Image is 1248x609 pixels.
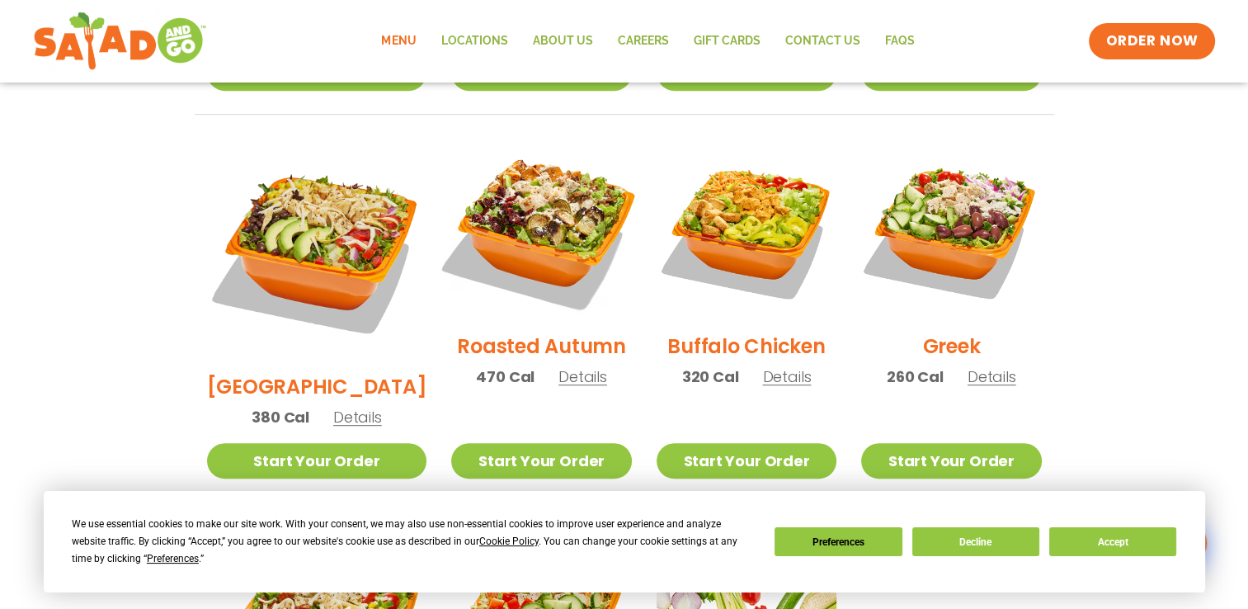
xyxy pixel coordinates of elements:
[457,332,626,361] h2: Roasted Autumn
[44,491,1205,592] div: Cookie Consent Prompt
[369,22,428,60] a: Menu
[772,22,872,60] a: Contact Us
[682,366,739,388] span: 320 Cal
[428,22,520,60] a: Locations
[667,332,825,361] h2: Buffalo Chicken
[1105,31,1198,51] span: ORDER NOW
[207,139,427,360] img: Product photo for BBQ Ranch Salad
[681,22,772,60] a: GIFT CARDS
[147,553,199,564] span: Preferences
[968,366,1016,387] span: Details
[657,139,836,319] img: Product photo for Buffalo Chicken Salad
[252,406,309,428] span: 380 Cal
[207,372,427,401] h2: [GEOGRAPHIC_DATA]
[912,527,1039,556] button: Decline
[520,22,605,60] a: About Us
[369,22,926,60] nav: Menu
[861,443,1041,479] a: Start Your Order
[1089,23,1214,59] a: ORDER NOW
[476,366,535,388] span: 470 Cal
[558,366,607,387] span: Details
[451,443,631,479] a: Start Your Order
[479,536,539,547] span: Cookie Policy
[762,366,811,387] span: Details
[775,527,902,556] button: Preferences
[605,22,681,60] a: Careers
[861,139,1041,319] img: Product photo for Greek Salad
[1049,527,1176,556] button: Accept
[436,124,647,335] img: Product photo for Roasted Autumn Salad
[872,22,926,60] a: FAQs
[207,443,427,479] a: Start Your Order
[33,8,207,74] img: new-SAG-logo-768×292
[72,516,755,568] div: We use essential cookies to make our site work. With your consent, we may also use non-essential ...
[657,443,836,479] a: Start Your Order
[922,332,980,361] h2: Greek
[333,407,382,427] span: Details
[887,366,944,388] span: 260 Cal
